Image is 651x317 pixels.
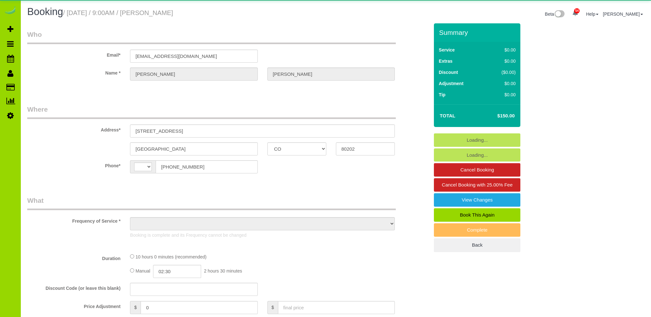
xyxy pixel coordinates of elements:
[22,283,125,291] label: Discount Code (or leave this blank)
[27,105,396,119] legend: Where
[434,238,520,252] a: Back
[267,301,278,314] span: $
[278,301,395,314] input: final price
[434,178,520,192] a: Cancel Booking with 25.00% Fee
[434,208,520,222] a: Book This Again
[27,6,63,17] span: Booking
[488,69,516,75] div: ($0.00)
[439,47,455,53] label: Service
[22,67,125,76] label: Name *
[488,91,516,98] div: $0.00
[135,268,150,273] span: Manual
[22,160,125,169] label: Phone*
[603,12,643,17] a: [PERSON_NAME]
[135,254,207,259] span: 10 hours 0 minutes (recommended)
[440,113,455,118] strong: Total
[130,67,257,81] input: First Name*
[4,6,17,15] img: Automaid Logo
[22,301,125,310] label: Price Adjustment
[586,12,598,17] a: Help
[434,163,520,177] a: Cancel Booking
[130,232,395,238] p: Booking is complete and its Frequency cannot be changed
[434,193,520,207] a: View Changes
[439,91,445,98] label: Tip
[554,10,565,19] img: New interface
[488,47,516,53] div: $0.00
[27,30,396,44] legend: Who
[439,58,452,64] label: Extras
[574,8,580,13] span: 54
[130,301,141,314] span: $
[442,182,513,187] span: Cancel Booking with 25.00% Fee
[204,268,242,273] span: 2 hours 30 minutes
[63,9,173,16] small: / [DATE] / 9:00AM / [PERSON_NAME]
[130,142,257,155] input: City*
[22,216,125,224] label: Frequency of Service *
[439,80,463,87] label: Adjustment
[569,6,582,20] a: 54
[27,196,396,210] legend: What
[336,142,395,155] input: Zip Code*
[478,113,515,119] h4: $150.00
[22,124,125,133] label: Address*
[130,50,257,63] input: Email*
[156,160,257,173] input: Phone*
[545,12,565,17] a: Beta
[488,58,516,64] div: $0.00
[439,29,517,36] h3: Summary
[22,50,125,58] label: Email*
[267,67,395,81] input: Last Name*
[488,80,516,87] div: $0.00
[439,69,458,75] label: Discount
[22,253,125,262] label: Duration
